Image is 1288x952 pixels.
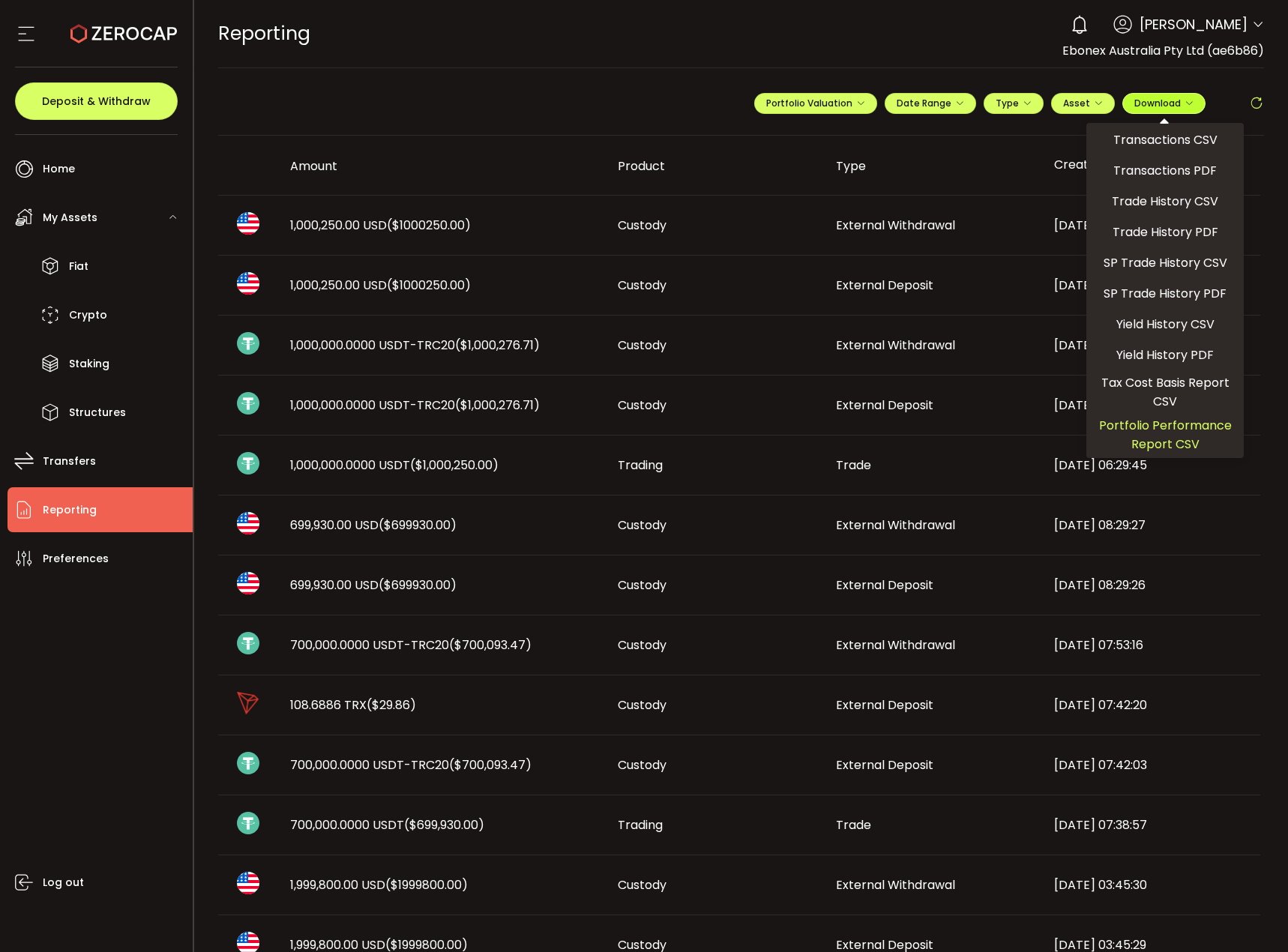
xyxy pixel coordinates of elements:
span: SP Trade History CSV [1104,253,1227,272]
span: ($29.86) [367,696,416,714]
span: 1,000,000.0000 USDT [290,457,499,474]
div: Product [606,157,824,175]
span: External Deposit [836,397,933,414]
span: ($1,000,276.71) [455,337,540,354]
span: Download [1134,97,1194,109]
img: usd_portfolio.svg [237,512,259,534]
div: [DATE] 08:29:27 [1042,516,1260,534]
span: ($700,093.47) [449,756,532,774]
span: Trade History CSV [1112,192,1218,211]
span: 108.6886 TRX [290,696,416,714]
span: Custody [618,397,666,414]
span: Yield History CSV [1116,315,1215,334]
span: 1,000,000.0000 USDT-TRC20 [290,337,540,354]
span: External Withdrawal [836,876,955,894]
img: usdt_portfolio.svg [237,452,259,475]
div: [DATE] 06:29:45 [1042,457,1260,474]
div: Amount [278,157,606,175]
span: External Withdrawal [836,337,955,354]
span: Custody [618,876,666,894]
div: [DATE] 07:38:57 [1042,816,1260,834]
span: Preferences [43,548,109,570]
span: External Withdrawal [836,516,955,534]
span: External Deposit [836,756,933,774]
span: Deposit & Withdraw [42,96,151,106]
span: External Deposit [836,277,933,294]
iframe: Chat Widget [1213,880,1288,952]
div: [DATE] 07:42:20 [1042,696,1260,714]
span: Tax Cost Basis Report CSV [1092,373,1238,411]
span: ($1,000,276.71) [455,397,540,414]
span: Custody [618,277,666,294]
span: Custody [618,217,666,234]
span: 699,930.00 USD [290,516,457,534]
button: Download [1122,93,1206,114]
span: Log out [43,872,84,894]
span: Custody [618,756,666,774]
img: usd_portfolio.svg [237,212,259,235]
span: ($1000250.00) [387,277,471,294]
span: External Withdrawal [836,636,955,654]
span: ($1,000,250.00) [410,457,499,474]
img: trx_portfolio.png [237,692,259,714]
span: Trade [836,457,871,474]
button: Type [984,93,1044,114]
span: ($1999800.00) [385,876,468,894]
span: Custody [618,696,666,714]
span: Transactions CSV [1113,130,1218,149]
img: usdt_portfolio.svg [237,392,259,415]
span: Yield History PDF [1116,346,1214,364]
div: [DATE] 07:53:16 [1042,636,1260,654]
div: [DATE] 06:46:43 [1042,217,1260,234]
button: Deposit & Withdraw [15,82,178,120]
span: Custody [618,636,666,654]
span: [PERSON_NAME] [1140,14,1248,34]
span: External Deposit [836,696,933,714]
div: Type [824,157,1042,175]
span: 700,000.0000 USDT-TRC20 [290,636,532,654]
span: Custody [618,337,666,354]
span: 1,999,800.00 USD [290,876,468,894]
span: Date Range [897,97,964,109]
span: Fiat [69,256,88,277]
span: 1,000,250.00 USD [290,277,471,294]
span: Transfers [43,451,96,472]
span: Trading [618,457,663,474]
div: [DATE] 06:46:42 [1042,277,1260,294]
span: Reporting [218,20,310,46]
img: usd_portfolio.svg [237,572,259,594]
div: [DATE] 06:34:20 [1042,337,1260,354]
span: Crypto [69,304,107,326]
span: External Deposit [836,576,933,594]
span: 700,000.0000 USDT-TRC20 [290,756,532,774]
span: Portfolio Valuation [766,97,865,109]
span: Home [43,158,75,180]
span: Portfolio Performance Report CSV [1092,416,1238,454]
span: 1,000,000.0000 USDT-TRC20 [290,397,540,414]
span: Asset [1063,97,1090,109]
img: usdt_portfolio.svg [237,632,259,654]
span: Trade History PDF [1113,223,1218,241]
span: 1,000,250.00 USD [290,217,471,234]
span: Custody [618,576,666,594]
div: [DATE] 06:32:37 [1042,397,1260,414]
span: Ebonex Australia Pty Ltd (ae6b86) [1062,42,1264,59]
span: Structures [69,402,126,424]
span: Transactions PDF [1113,161,1217,180]
button: Portfolio Valuation [754,93,877,114]
div: [DATE] 08:29:26 [1042,576,1260,594]
div: Created At [1042,153,1260,178]
span: External Withdrawal [836,217,955,234]
span: ($699,930.00) [404,816,484,834]
span: My Assets [43,207,97,229]
span: Reporting [43,499,97,521]
button: Asset [1051,93,1115,114]
span: Staking [69,353,109,375]
span: Trading [618,816,663,834]
span: ($699930.00) [379,516,457,534]
span: ($700,093.47) [449,636,532,654]
span: Trade [836,816,871,834]
img: usd_portfolio.svg [237,272,259,295]
span: 699,930.00 USD [290,576,457,594]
